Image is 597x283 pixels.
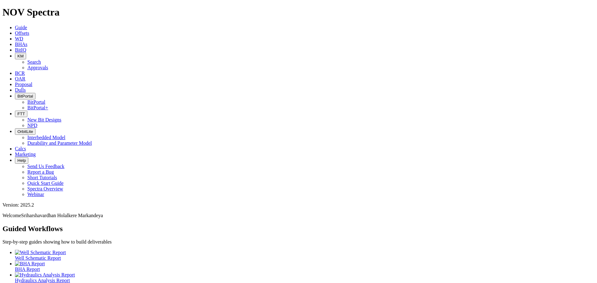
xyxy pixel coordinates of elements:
span: FTT [17,112,25,116]
button: BitPortal [15,93,35,99]
span: Help [17,158,26,163]
a: Search [27,59,41,65]
span: Well Schematic Report [15,255,61,261]
a: Marketing [15,152,36,157]
span: Sriharshavardhan Holalkere Markandeya [21,213,103,218]
button: Help [15,157,28,164]
span: OrbitLite [17,129,33,134]
a: Report a Bug [27,169,54,175]
img: BHA Report [15,261,45,267]
a: BitPortal+ [27,105,48,110]
button: OrbitLite [15,128,35,135]
a: Interbedded Model [27,135,65,140]
a: New Bit Designs [27,117,61,122]
a: Calcs [15,146,26,151]
a: Guide [15,25,27,30]
a: Spectra Overview [27,186,63,191]
a: Dulls [15,87,26,93]
a: Short Tutorials [27,175,57,180]
span: BHA Report [15,267,40,272]
a: Quick Start Guide [27,180,63,186]
a: BitPortal [27,99,45,105]
span: Hydraulics Analysis Report [15,278,70,283]
a: Well Schematic Report Well Schematic Report [15,250,595,261]
button: FTT [15,111,27,117]
span: BitPortal [17,94,33,98]
a: Send Us Feedback [27,164,64,169]
a: Hydraulics Analysis Report Hydraulics Analysis Report [15,272,595,283]
a: BHA Report BHA Report [15,261,595,272]
a: BitIQ [15,47,26,52]
a: Proposal [15,82,32,87]
h1: NOV Spectra [2,7,595,18]
a: BHAs [15,42,27,47]
p: Step-by-step guides showing how to build deliverables [2,239,595,245]
a: Durability and Parameter Model [27,140,92,146]
a: Webinar [27,192,44,197]
div: Version: 2025.2 [2,202,595,208]
a: Offsets [15,30,29,36]
a: NPD [27,123,37,128]
p: Welcome [2,213,595,218]
img: Hydraulics Analysis Report [15,272,75,278]
span: KM [17,54,24,58]
h2: Guided Workflows [2,225,595,233]
button: KM [15,53,26,59]
a: Approvals [27,65,48,70]
a: WD [15,36,23,41]
img: Well Schematic Report [15,250,66,255]
a: OAR [15,76,25,81]
a: BCR [15,71,25,76]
